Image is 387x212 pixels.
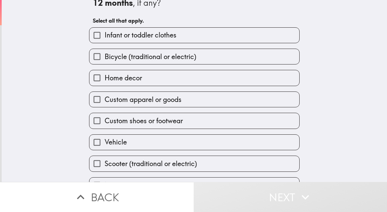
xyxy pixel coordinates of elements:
[105,95,182,104] span: Custom apparel or goods
[89,178,299,193] button: None of the above
[93,17,296,24] h6: Select all that apply.
[89,113,299,128] button: Custom shoes or footwear
[105,116,183,126] span: Custom shoes or footwear
[89,28,299,43] button: Infant or toddler clothes
[105,52,196,61] span: Bicycle (traditional or electric)
[105,180,160,190] span: None of the above
[89,156,299,171] button: Scooter (traditional or electric)
[105,137,127,147] span: Vehicle
[105,30,176,40] span: Infant or toddler clothes
[105,73,142,83] span: Home decor
[89,70,299,85] button: Home decor
[89,135,299,150] button: Vehicle
[105,159,197,168] span: Scooter (traditional or electric)
[89,49,299,64] button: Bicycle (traditional or electric)
[89,92,299,107] button: Custom apparel or goods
